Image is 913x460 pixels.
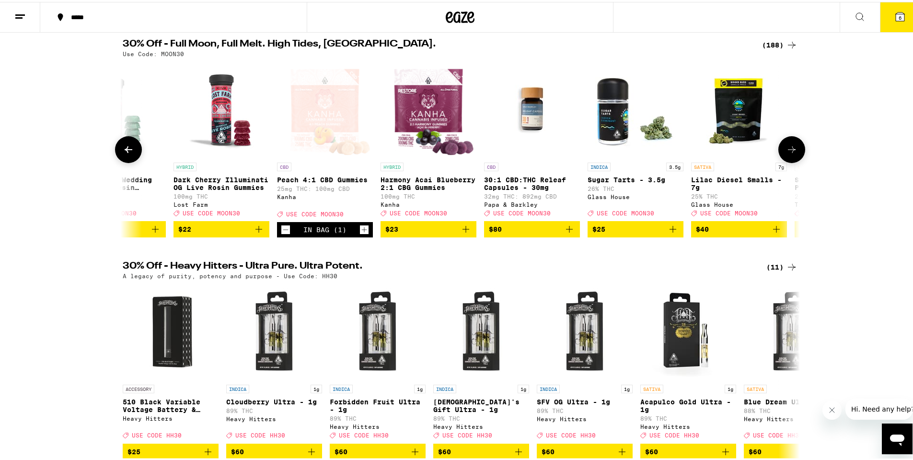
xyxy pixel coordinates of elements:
[691,200,787,206] div: Glass House
[390,208,447,214] span: USE CODE MOON30
[744,383,767,391] p: SATIVA
[588,60,683,156] img: Glass House - Sugar Tarts - 3.5g
[744,442,840,458] button: Add to bag
[766,259,797,271] a: (11)
[484,191,580,198] p: 32mg THC: 892mg CBD
[226,282,322,378] img: Heavy Hitters - Cloudberry Ultra - 1g
[640,413,736,420] p: 89% THC
[775,161,787,169] p: 7g
[330,422,426,428] div: Heavy Hitters
[795,200,890,206] div: Time Machine
[484,60,580,219] a: Open page for 30:1 CBD:THC Releaf Capsules - 30mg from Papa & Barkley
[822,399,842,418] iframe: Close message
[640,383,663,391] p: SATIVA
[899,13,901,19] span: 6
[226,442,322,458] button: Add to bag
[381,60,475,156] img: Kanha - Harmony Acai Blueberry 2:1 CBG Gummies
[123,37,751,49] h2: 30% Off - Full Moon, Full Melt. High Tides, [GEOGRAPHIC_DATA].
[123,259,751,271] h2: 30% Off - Heavy Hitters - Ultra Pure. Ultra Potent.
[804,208,861,214] span: USE CODE MOON30
[235,431,285,437] span: USE CODE HH30
[381,219,476,236] button: Add to bag
[518,383,529,391] p: 1g
[762,37,797,49] a: (188)
[588,184,683,190] p: 26% THC
[132,431,182,437] span: USE CODE HH30
[700,208,758,214] span: USE CODE MOON30
[70,200,166,206] div: Lost Farm
[621,383,633,391] p: 1g
[226,406,322,412] p: 89% THC
[542,446,555,454] span: $60
[882,422,913,452] iframe: Button to launch messaging window
[696,224,709,231] span: $40
[123,442,219,458] button: Add to bag
[744,406,840,412] p: 88% THC
[123,49,184,55] p: Use Code: MOON30
[173,60,269,219] a: Open page for Dark Cherry Illuminati OG Live Rosin Gummies from Lost Farm
[414,383,426,391] p: 1g
[173,191,269,198] p: 100mg THC
[173,219,269,236] button: Add to bag
[845,397,913,418] iframe: Message from company
[649,431,699,437] span: USE CODE HH30
[173,200,269,206] div: Lost Farm
[123,396,219,412] p: 510 Black Variable Voltage Battery & Charger
[795,174,890,189] p: Starberry Cough 28-Pack - 14g
[123,282,219,441] a: Open page for 510 Black Variable Voltage Battery & Charger from Heavy Hitters
[645,446,658,454] span: $60
[640,282,736,378] img: Heavy Hitters - Acapulco Gold Ultra - 1g
[795,161,818,169] p: SATIVA
[178,224,191,231] span: $22
[484,161,498,169] p: CBD
[330,282,426,441] a: Open page for Forbidden Fruit Ultra - 1g from Heavy Hitters
[330,282,426,378] img: Heavy Hitters - Forbidden Fruit Ultra - 1g
[433,383,456,391] p: INDICA
[442,431,492,437] span: USE CODE HH30
[231,446,244,454] span: $60
[597,208,654,214] span: USE CODE MOON30
[753,431,803,437] span: USE CODE HH30
[277,60,373,220] a: Open page for Peach 4:1 CBD Gummies from Kanha
[173,60,269,156] img: Lost Farm - Dark Cherry Illuminati OG Live Rosin Gummies
[433,282,529,378] img: Heavy Hitters - God's Gift Ultra - 1g
[749,446,762,454] span: $60
[640,442,736,458] button: Add to bag
[286,209,344,215] span: USE CODE MOON30
[489,224,502,231] span: $80
[70,60,166,156] img: Lost Farm - Raspberry x Wedding Cake Live Resin Gummies
[381,161,404,169] p: HYBRID
[691,174,787,189] p: Lilac Diesel Smalls - 7g
[226,383,249,391] p: INDICA
[537,396,633,404] p: SFV OG Ultra - 1g
[537,282,633,378] img: Heavy Hitters - SFV OG Ultra - 1g
[311,383,322,391] p: 1g
[744,414,840,420] div: Heavy Hitters
[537,383,560,391] p: INDICA
[588,192,683,198] div: Glass House
[277,184,373,190] p: 25mg THC: 100mg CBD
[433,282,529,441] a: Open page for God's Gift Ultra - 1g from Heavy Hitters
[691,60,787,219] a: Open page for Lilac Diesel Smalls - 7g from Glass House
[691,60,787,156] img: Glass House - Lilac Diesel Smalls - 7g
[123,383,154,391] p: ACCESSORY
[6,7,69,14] span: Hi. Need any help?
[385,224,398,231] span: $23
[484,219,580,236] button: Add to bag
[666,161,683,169] p: 3.5g
[123,413,219,420] div: Heavy Hitters
[433,413,529,420] p: 89% THC
[691,219,787,236] button: Add to bag
[484,60,580,156] img: Papa & Barkley - 30:1 CBD:THC Releaf Capsules - 30mg
[433,442,529,458] button: Add to bag
[127,446,140,454] span: $25
[381,191,476,198] p: 100mg THC
[537,406,633,412] p: 89% THC
[381,200,476,206] div: Kanha
[744,282,840,441] a: Open page for Blue Dream Ultra - 1g from Heavy Hitters
[335,446,347,454] span: $60
[226,396,322,404] p: Cloudberry Ultra - 1g
[330,442,426,458] button: Add to bag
